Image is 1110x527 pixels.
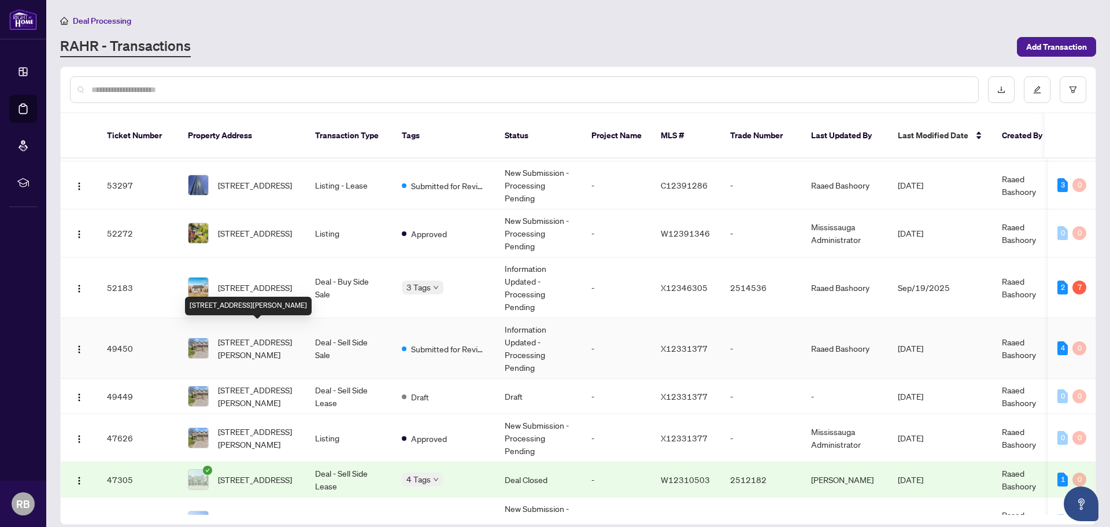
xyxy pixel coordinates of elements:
span: Raaed Bashoory [1002,222,1036,245]
span: Sep/19/2025 [898,282,950,293]
span: filter [1069,86,1077,94]
td: Listing - Lease [306,161,393,209]
img: Logo [75,230,84,239]
td: - [582,209,652,257]
td: Information Updated - Processing Pending [495,257,582,318]
button: filter [1060,76,1086,103]
img: thumbnail-img [188,223,208,243]
span: [DATE] [898,180,923,190]
th: MLS # [652,113,721,159]
button: Open asap [1064,487,1098,521]
td: 52183 [98,257,179,318]
th: Last Modified Date [889,113,993,159]
img: Logo [75,345,84,354]
img: thumbnail-img [188,386,208,406]
span: Add Transaction [1026,38,1087,56]
img: logo [9,9,37,30]
td: Mississauga Administrator [802,414,889,462]
div: 2 [1057,281,1068,294]
span: Submitted for Review [411,179,486,192]
span: edit [1033,86,1041,94]
td: 2514536 [721,257,802,318]
span: [DATE] [898,343,923,353]
td: - [721,379,802,414]
span: Raaed Bashoory [1002,337,1036,360]
th: Tags [393,113,495,159]
th: Created By [993,113,1062,159]
span: Raaed Bashoory [1002,174,1036,197]
img: thumbnail-img [188,428,208,448]
td: 47626 [98,414,179,462]
th: Property Address [179,113,306,159]
td: New Submission - Processing Pending [495,161,582,209]
button: Add Transaction [1017,37,1096,57]
button: Logo [70,176,88,194]
div: 0 [1072,431,1086,445]
span: [STREET_ADDRESS][PERSON_NAME] [218,425,297,451]
th: Status [495,113,582,159]
td: [PERSON_NAME] [802,462,889,497]
span: W12391346 [661,228,710,238]
span: down [433,285,439,290]
td: Listing [306,209,393,257]
span: download [997,86,1005,94]
td: 52272 [98,209,179,257]
div: 0 [1057,431,1068,445]
button: Logo [70,470,88,489]
span: Raaed Bashoory [1002,276,1036,299]
span: [DATE] [898,228,923,238]
td: - [721,414,802,462]
div: 4 [1057,341,1068,355]
td: Deal - Sell Side Lease [306,379,393,414]
td: Deal Closed [495,462,582,497]
span: Last Modified Date [898,129,968,142]
div: 0 [1072,389,1086,403]
td: Deal - Sell Side Sale [306,318,393,379]
span: W12310503 [661,474,710,485]
span: Approved [411,227,447,240]
span: X12331377 [661,433,708,443]
span: C12391286 [661,180,708,190]
button: Logo [70,224,88,242]
button: Logo [70,339,88,358]
td: Mississauga Administrator [802,209,889,257]
td: Raaed Bashoory [802,318,889,379]
td: Draft [495,379,582,414]
img: Logo [75,284,84,293]
img: Logo [75,434,84,444]
td: 53297 [98,161,179,209]
span: [STREET_ADDRESS] [218,281,292,294]
td: - [582,161,652,209]
span: Approved [411,432,447,445]
td: Deal - Sell Side Lease [306,462,393,497]
div: 0 [1072,226,1086,240]
td: Raaed Bashoory [802,161,889,209]
span: RB [16,496,30,512]
td: 49450 [98,318,179,379]
button: Logo [70,278,88,297]
span: X12346305 [661,282,708,293]
span: [DATE] [898,391,923,401]
a: RAHR - Transactions [60,36,191,57]
td: 2512182 [721,462,802,497]
span: X12331377 [661,343,708,353]
span: [DATE] [898,474,923,485]
th: Ticket Number [98,113,179,159]
span: Submitted for Review [411,342,486,355]
td: - [582,414,652,462]
th: Transaction Type [306,113,393,159]
td: - [721,318,802,379]
img: thumbnail-img [188,338,208,358]
th: Trade Number [721,113,802,159]
div: 0 [1072,341,1086,355]
span: Raaed Bashoory [1002,426,1036,449]
button: edit [1024,76,1050,103]
td: Raaed Bashoory [802,257,889,318]
img: thumbnail-img [188,278,208,297]
div: 0 [1072,178,1086,192]
td: New Submission - Processing Pending [495,209,582,257]
td: New Submission - Processing Pending [495,414,582,462]
td: - [582,379,652,414]
span: [STREET_ADDRESS] [218,473,292,486]
span: Raaed Bashoory [1002,468,1036,491]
